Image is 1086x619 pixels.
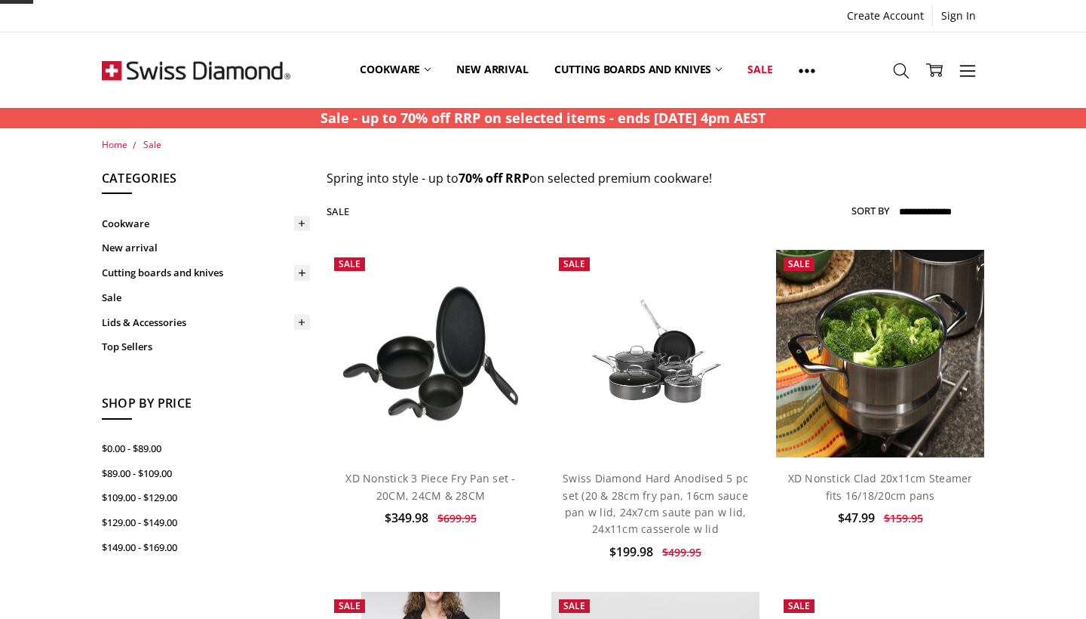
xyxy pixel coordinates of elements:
[788,471,973,502] a: XD Nonstick Clad 20x11cm Steamer fits 16/18/20cm pans
[838,510,875,526] span: $47.99
[551,250,759,458] a: Swiss Diamond Hard Anodised 5 pc set (20 & 28cm fry pan, 16cm sauce pan w lid, 24x7cm saute pan w...
[102,510,310,535] a: $129.00 - $149.00
[786,36,828,104] a: Show All
[339,257,360,270] span: Sale
[102,32,290,108] img: Free Shipping On Every Order
[609,544,653,560] span: $199.98
[788,599,810,612] span: Sale
[884,511,923,525] span: $159.95
[563,257,585,270] span: Sale
[102,285,310,310] a: Sale
[102,236,310,260] a: New arrival
[347,36,443,103] a: Cookware
[541,36,735,103] a: Cutting boards and knives
[443,36,541,103] a: New arrival
[776,250,984,458] img: XD Nonstick Clad 20x11cm Steamer fits 16/18/20cm pans
[102,436,310,461] a: $0.00 - $89.00
[933,5,984,26] a: Sign In
[662,545,701,559] span: $499.95
[459,170,529,186] strong: 70% off RRP
[102,485,310,510] a: $109.00 - $129.00
[102,169,310,195] h5: Categories
[327,170,712,186] span: Spring into style - up to on selected premium cookware!
[563,471,748,536] a: Swiss Diamond Hard Anodised 5 pc set (20 & 28cm fry pan, 16cm sauce pan w lid, 24x7cm saute pan w...
[851,199,889,223] label: Sort By
[735,36,785,103] a: Sale
[102,260,310,285] a: Cutting boards and knives
[345,471,515,502] a: XD Nonstick 3 Piece Fry Pan set - 20CM, 24CM & 28CM
[551,283,759,423] img: Swiss Diamond Hard Anodised 5 pc set (20 & 28cm fry pan, 16cm sauce pan w lid, 24x7cm saute pan w...
[788,257,810,270] span: Sale
[102,535,310,560] a: $149.00 - $169.00
[563,599,585,612] span: Sale
[102,211,310,236] a: Cookware
[327,205,349,217] h1: Sale
[339,599,360,612] span: Sale
[102,138,127,151] a: Home
[327,250,535,458] img: XD Nonstick 3 Piece Fry Pan set - 20CM, 24CM & 28CM
[143,138,161,151] a: Sale
[102,334,310,359] a: Top Sellers
[321,109,765,127] strong: Sale - up to 70% off RRP on selected items - ends [DATE] 4pm AEST
[385,510,428,526] span: $349.98
[839,5,932,26] a: Create Account
[437,511,477,525] span: $699.95
[102,461,310,486] a: $89.00 - $109.00
[102,394,310,420] h5: Shop By Price
[102,310,310,335] a: Lids & Accessories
